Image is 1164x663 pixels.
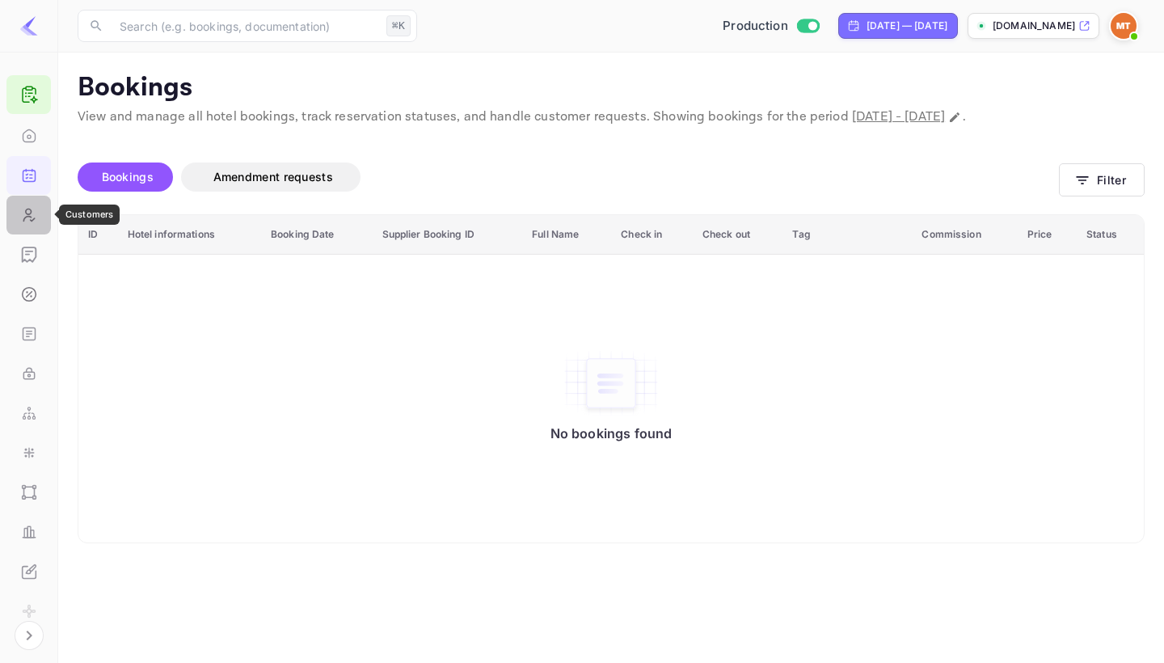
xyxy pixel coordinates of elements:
th: Tag [782,215,912,255]
a: UI Components [6,473,51,510]
p: Bookings [78,72,1145,104]
a: Commission [6,275,51,312]
th: Supplier Booking ID [373,215,523,255]
button: Expand navigation [15,621,44,650]
a: API docs and SDKs [6,315,51,352]
th: Hotel informations [118,215,261,255]
button: Change date range [947,109,963,125]
span: [DATE] - [DATE] [852,108,945,125]
button: Filter [1059,163,1145,196]
div: account-settings tabs [78,163,1059,192]
th: Check out [693,215,782,255]
a: API Keys [6,354,51,391]
div: Customers [59,205,120,225]
p: View and manage all hotel bookings, track reservation statuses, and handle customer requests. Sho... [78,108,1145,127]
span: Amendment requests [213,170,333,184]
p: No bookings found [550,425,673,441]
th: Price [1018,215,1077,255]
th: Check in [611,215,693,255]
a: Home [6,116,51,154]
a: Whitelabel [6,552,51,589]
input: Search (e.g. bookings, documentation) [110,10,380,42]
div: ⌘K [386,15,411,36]
a: Integrations [6,433,51,471]
img: No bookings found [563,349,660,417]
table: booking table [78,215,1144,543]
th: Status [1077,215,1144,255]
div: [DATE] — [DATE] [867,19,947,33]
th: Full Name [522,215,611,255]
a: Performance [6,513,51,550]
th: ID [78,215,118,255]
th: Commission [912,215,1017,255]
a: Bookings [6,156,51,193]
img: Minerave Travel [1111,13,1137,39]
a: Earnings [6,235,51,272]
a: Webhooks [6,394,51,431]
span: Production [723,17,788,36]
span: Bookings [102,170,154,184]
img: LiteAPI [19,16,39,36]
th: Booking Date [261,215,372,255]
p: [DOMAIN_NAME] [993,19,1075,33]
a: Customers [6,196,51,233]
div: Switch to Sandbox mode [716,17,825,36]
